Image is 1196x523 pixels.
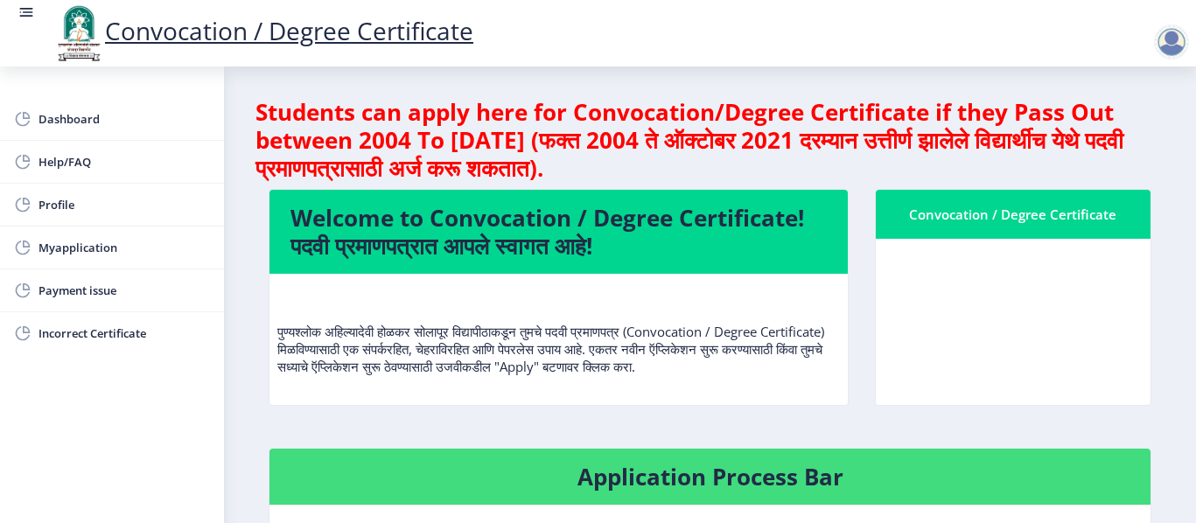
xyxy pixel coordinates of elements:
a: Convocation / Degree Certificate [52,14,473,47]
span: Help/FAQ [38,151,210,172]
span: Payment issue [38,280,210,301]
span: Dashboard [38,108,210,129]
span: Profile [38,194,210,215]
h4: Application Process Bar [290,463,1130,491]
span: Myapplication [38,237,210,258]
span: Incorrect Certificate [38,323,210,344]
div: Convocation / Degree Certificate [897,204,1130,225]
p: पुण्यश्लोक अहिल्यादेवी होळकर सोलापूर विद्यापीठाकडून तुमचे पदवी प्रमाणपत्र (Convocation / Degree C... [277,288,840,375]
img: logo [52,3,105,63]
h4: Students can apply here for Convocation/Degree Certificate if they Pass Out between 2004 To [DATE... [255,98,1165,182]
h4: Welcome to Convocation / Degree Certificate! पदवी प्रमाणपत्रात आपले स्वागत आहे! [290,204,827,260]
